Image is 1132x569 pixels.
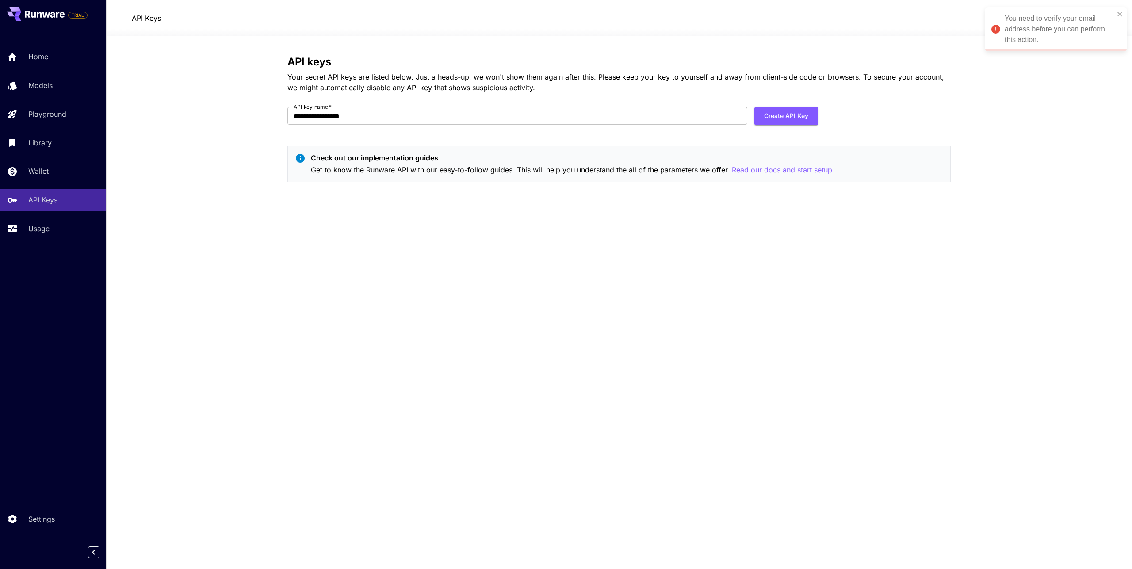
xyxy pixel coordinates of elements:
p: Playground [28,109,66,119]
p: Wallet [28,166,49,176]
nav: breadcrumb [132,13,161,23]
span: Add your payment card to enable full platform functionality. [68,10,88,20]
p: Settings [28,514,55,524]
label: API key name [294,103,332,111]
p: Check out our implementation guides [311,153,832,163]
button: close [1117,11,1123,18]
button: Read our docs and start setup [732,164,832,176]
span: TRIAL [69,12,87,19]
button: Collapse sidebar [88,546,99,558]
p: Models [28,80,53,91]
p: Your secret API keys are listed below. Just a heads-up, we won't show them again after this. Plea... [287,72,951,93]
p: Usage [28,223,50,234]
div: You need to verify your email address before you can perform this action. [1005,13,1114,45]
p: API Keys [28,195,57,205]
div: Collapse sidebar [95,544,106,560]
h3: API keys [287,56,951,68]
a: API Keys [132,13,161,23]
button: Create API Key [754,107,818,125]
p: Library [28,137,52,148]
p: Home [28,51,48,62]
p: Get to know the Runware API with our easy-to-follow guides. This will help you understand the all... [311,164,832,176]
